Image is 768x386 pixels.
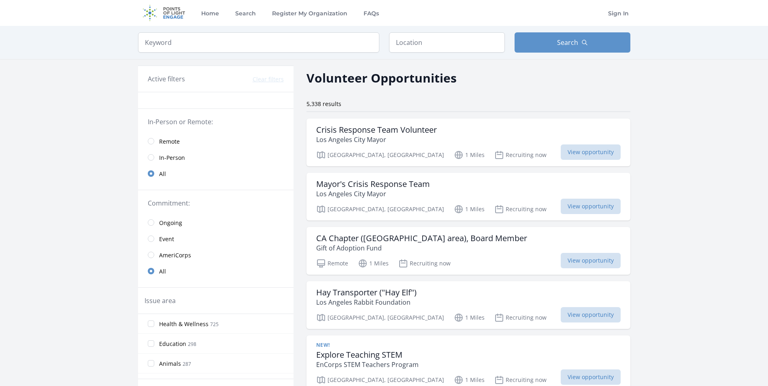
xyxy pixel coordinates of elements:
legend: Commitment: [148,198,284,208]
a: Crisis Response Team Volunteer Los Angeles City Mayor [GEOGRAPHIC_DATA], [GEOGRAPHIC_DATA] 1 Mile... [306,119,630,166]
p: 1 Miles [454,313,485,322]
p: 1 Miles [454,204,485,214]
span: In-Person [159,154,185,162]
a: All [138,263,294,279]
input: Location [389,32,505,53]
span: View opportunity [561,199,621,214]
p: Remote [316,259,348,268]
p: Recruiting now [494,313,547,322]
p: Gift of Adoption Fund [316,243,527,253]
p: 1 Miles [358,259,389,268]
input: Education 298 [148,340,154,347]
span: View opportunity [561,144,621,160]
p: Recruiting now [398,259,451,268]
span: Search [557,38,578,47]
legend: In-Person or Remote: [148,117,284,127]
p: Los Angeles Rabbit Foundation [316,297,417,307]
span: View opportunity [561,307,621,322]
h2: Volunteer Opportunities [306,69,457,87]
span: 725 [210,321,219,328]
a: All [138,165,294,182]
p: EnCorps STEM Teachers Program [316,360,419,369]
h3: Explore Teaching STEM [316,350,419,360]
p: Recruiting now [494,150,547,160]
a: Event [138,231,294,247]
span: Remote [159,138,180,146]
p: [GEOGRAPHIC_DATA], [GEOGRAPHIC_DATA] [316,375,444,385]
span: Health & Wellness [159,320,208,328]
p: 1 Miles [454,150,485,160]
p: [GEOGRAPHIC_DATA], [GEOGRAPHIC_DATA] [316,150,444,160]
input: Animals 287 [148,360,154,367]
p: Recruiting now [494,204,547,214]
span: 5,338 results [306,100,341,108]
span: New! [316,342,330,348]
span: 298 [188,341,196,348]
p: Recruiting now [494,375,547,385]
a: Remote [138,133,294,149]
a: In-Person [138,149,294,165]
p: [GEOGRAPHIC_DATA], [GEOGRAPHIC_DATA] [316,313,444,322]
span: Ongoing [159,219,182,227]
h3: Mayor's Crisis Response Team [316,179,430,189]
a: AmeriCorps [138,247,294,263]
p: [GEOGRAPHIC_DATA], [GEOGRAPHIC_DATA] [316,204,444,214]
h3: CA Chapter ([GEOGRAPHIC_DATA] area), Board Member [316,233,527,243]
a: Hay Transporter ("Hay Elf") Los Angeles Rabbit Foundation [GEOGRAPHIC_DATA], [GEOGRAPHIC_DATA] 1 ... [306,281,630,329]
span: Education [159,340,186,348]
span: Animals [159,360,181,368]
legend: Issue area [145,296,176,305]
a: Ongoing [138,214,294,231]
input: Keyword [138,32,379,53]
p: 1 Miles [454,375,485,385]
a: Mayor's Crisis Response Team Los Angeles City Mayor [GEOGRAPHIC_DATA], [GEOGRAPHIC_DATA] 1 Miles ... [306,173,630,221]
span: View opportunity [561,253,621,268]
button: Clear filters [253,75,284,83]
p: Los Angeles City Mayor [316,135,437,144]
h3: Hay Transporter ("Hay Elf") [316,288,417,297]
a: CA Chapter ([GEOGRAPHIC_DATA] area), Board Member Gift of Adoption Fund Remote 1 Miles Recruiting... [306,227,630,275]
span: AmeriCorps [159,251,191,259]
span: 287 [183,361,191,367]
span: All [159,170,166,178]
span: Event [159,235,174,243]
span: All [159,267,166,276]
h3: Crisis Response Team Volunteer [316,125,437,135]
h3: Active filters [148,74,185,84]
span: View opportunity [561,369,621,385]
input: Health & Wellness 725 [148,320,154,327]
button: Search [515,32,630,53]
p: Los Angeles City Mayor [316,189,430,199]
